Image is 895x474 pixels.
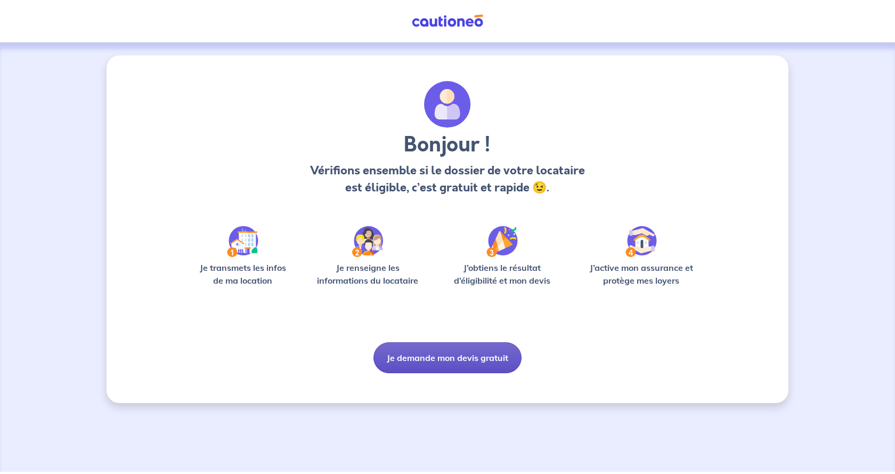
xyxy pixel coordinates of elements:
[307,162,588,196] p: Vérifions ensemble si le dossier de votre locataire est éligible, c’est gratuit et rapide 😉.
[442,261,563,287] p: J’obtiens le résultat d’éligibilité et mon devis
[424,81,471,128] img: archivate
[311,261,425,287] p: Je renseigne les informations du locataire
[486,226,518,257] img: /static/f3e743aab9439237c3e2196e4328bba9/Step-3.svg
[625,226,657,257] img: /static/bfff1cf634d835d9112899e6a3df1a5d/Step-4.svg
[227,226,258,257] img: /static/90a569abe86eec82015bcaae536bd8e6/Step-1.svg
[373,342,522,373] button: Je demande mon devis gratuit
[307,132,588,158] h3: Bonjour !
[408,14,487,28] img: Cautioneo
[192,261,294,287] p: Je transmets les infos de ma location
[579,261,703,287] p: J’active mon assurance et protège mes loyers
[352,226,383,257] img: /static/c0a346edaed446bb123850d2d04ad552/Step-2.svg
